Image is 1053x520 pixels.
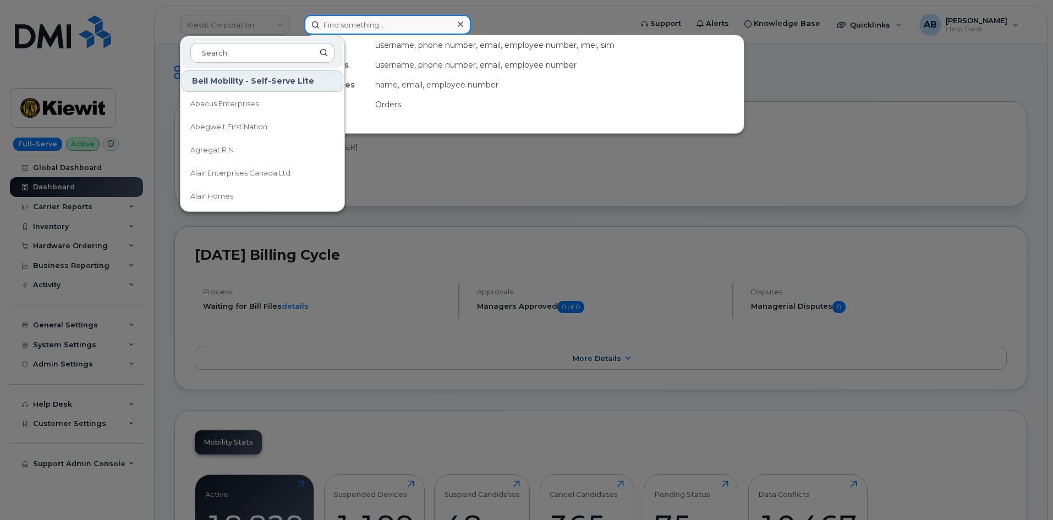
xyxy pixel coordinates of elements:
a: Abacus Enterprises [182,93,343,115]
input: Search [190,43,334,63]
span: Agregat R.N [190,145,234,156]
span: Abegweit First Nation [190,122,267,133]
div: username, phone number, email, employee number [371,55,744,75]
a: Abegweit First Nation [182,116,343,138]
span: Abacus Enterprises [190,98,259,110]
a: Alair Homes [182,185,343,207]
div: username, phone number, email, employee number, imei, sim [371,35,744,55]
iframe: Messenger Launcher [1005,472,1045,512]
div: name, email, employee number [371,75,744,95]
div: Bell Mobility - Self-Serve Lite [182,70,343,92]
a: Agregat R.N [182,139,343,161]
div: Orders [371,95,744,114]
a: Alair Enterprises Canada Ltd [182,162,343,184]
span: Alair Enterprises Canada Ltd [190,168,290,179]
div: Devices [305,35,371,55]
span: Alair Homes [190,191,233,202]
